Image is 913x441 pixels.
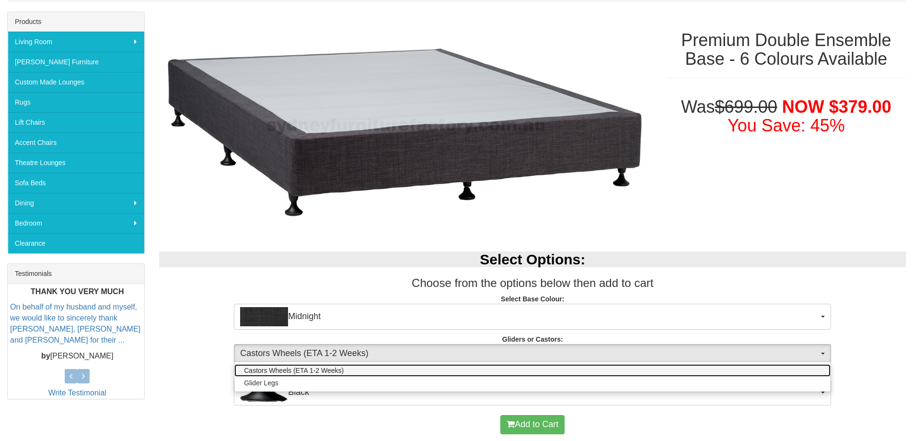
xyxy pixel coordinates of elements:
[480,251,585,267] b: Select Options:
[8,12,144,32] div: Products
[8,153,144,173] a: Theatre Lounges
[502,335,563,343] strong: Gliders or Castors:
[667,31,906,69] h1: Premium Double Ensemble Base - 6 Colours Available
[8,132,144,153] a: Accent Chairs
[240,383,819,402] span: Black
[8,112,144,132] a: Lift Chairs
[8,213,144,233] a: Bedroom
[501,295,564,303] strong: Select Base Colour:
[8,52,144,72] a: [PERSON_NAME] Furniture
[8,233,144,253] a: Clearance
[244,378,278,388] span: Glider Legs
[240,383,288,402] img: Black
[8,264,144,284] div: Testimonials
[10,351,144,362] p: [PERSON_NAME]
[782,97,891,117] span: NOW $379.00
[234,380,831,405] button: BlackBlack
[667,97,906,135] h1: Was
[715,97,777,117] del: $699.00
[234,344,831,363] button: Castors Wheels (ETA 1-2 Weeks)
[8,72,144,92] a: Custom Made Lounges
[8,173,144,193] a: Sofa Beds
[244,366,344,375] span: Castors Wheels (ETA 1-2 Weeks)
[500,415,565,434] button: Add to Cart
[240,347,819,360] span: Castors Wheels (ETA 1-2 Weeks)
[41,352,50,360] b: by
[48,389,106,397] a: Write Testimonial
[8,193,144,213] a: Dining
[234,304,831,330] button: MidnightMidnight
[240,307,819,326] span: Midnight
[240,307,288,326] img: Midnight
[31,287,124,296] b: THANK YOU VERY MUCH
[728,116,845,135] font: You Save: 45%
[10,303,140,345] a: On behalf of my husband and myself, we would like to sincerely thank [PERSON_NAME], [PERSON_NAME]...
[159,277,906,289] h3: Choose from the options below then add to cart
[8,92,144,112] a: Rugs
[8,32,144,52] a: Living Room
